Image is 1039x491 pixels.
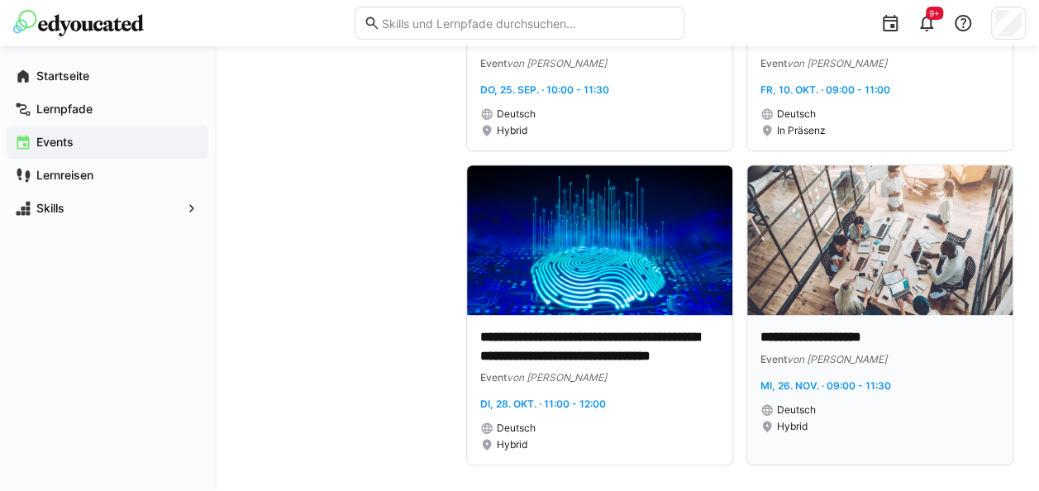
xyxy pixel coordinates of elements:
span: Event [480,57,507,69]
span: von [PERSON_NAME] [787,353,887,365]
img: image [467,165,732,315]
span: Deutsch [497,107,536,121]
span: Deutsch [497,422,536,435]
span: Mi, 26. Nov. · 09:00 - 11:30 [760,379,891,392]
span: Event [480,371,507,384]
span: von [PERSON_NAME] [507,371,607,384]
span: 9+ [929,8,940,18]
span: Di, 28. Okt. · 11:00 - 12:00 [480,398,606,410]
span: In Präsenz [777,124,826,137]
input: Skills und Lernpfade durchsuchen… [380,16,675,31]
span: von [PERSON_NAME] [787,57,887,69]
span: Do, 25. Sep. · 10:00 - 11:30 [480,83,609,96]
img: image [747,165,1013,315]
span: Deutsch [777,403,816,417]
span: Deutsch [777,107,816,121]
span: Event [760,57,787,69]
span: Hybrid [777,420,808,433]
span: Hybrid [497,438,527,451]
span: Hybrid [497,124,527,137]
span: Fr, 10. Okt. · 09:00 - 11:00 [760,83,890,96]
span: Event [760,353,787,365]
span: von [PERSON_NAME] [507,57,607,69]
